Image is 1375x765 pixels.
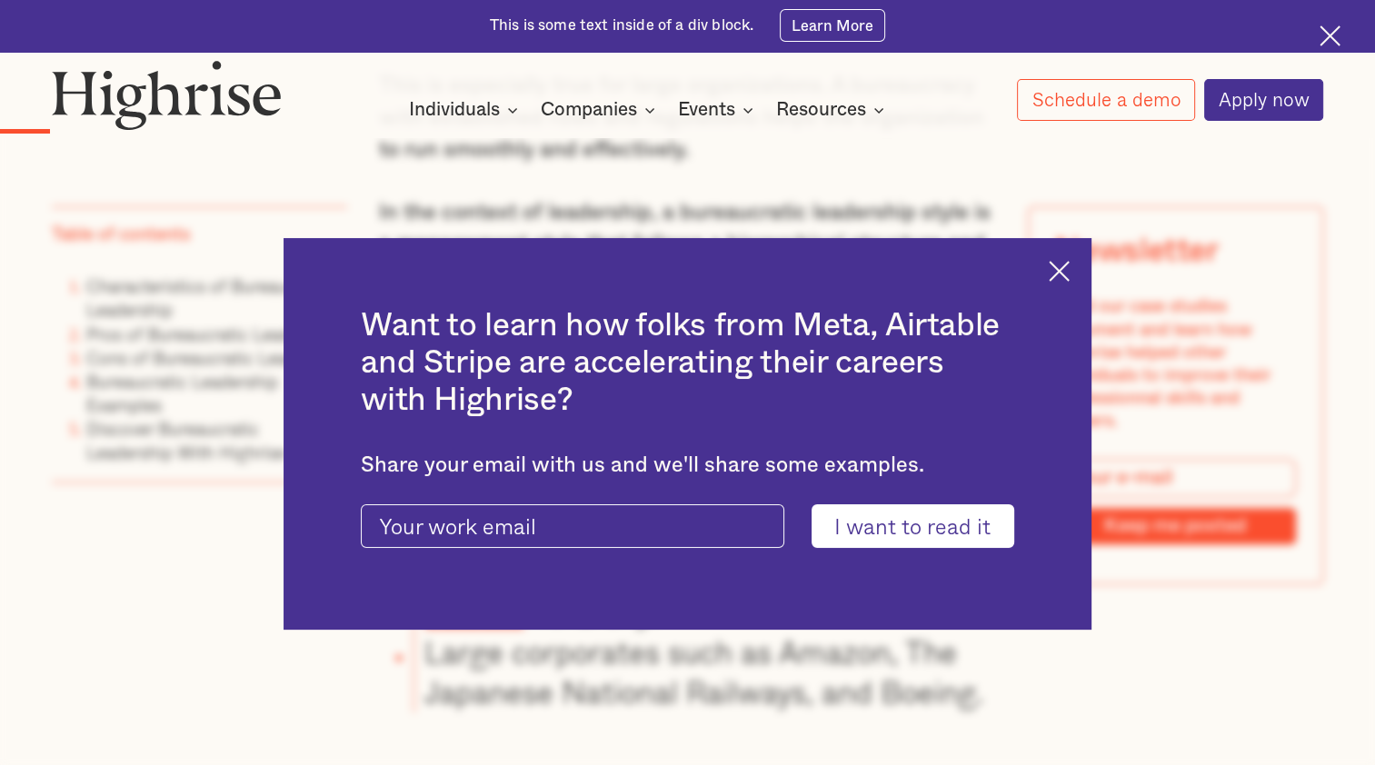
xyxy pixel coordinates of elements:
[52,60,282,129] img: Highrise logo
[678,99,735,121] div: Events
[776,99,890,121] div: Resources
[361,453,1014,479] div: Share your email with us and we'll share some examples.
[1320,25,1340,46] img: Cross icon
[541,99,637,121] div: Companies
[812,504,1014,547] input: I want to read it
[490,15,754,36] div: This is some text inside of a div block.
[409,99,500,121] div: Individuals
[776,99,866,121] div: Resources
[1017,79,1195,121] a: Schedule a demo
[361,504,1014,547] form: current-ascender-blog-article-modal-form
[1049,261,1070,282] img: Cross icon
[541,99,661,121] div: Companies
[361,504,784,547] input: Your work email
[409,99,523,121] div: Individuals
[1204,79,1324,121] a: Apply now
[678,99,759,121] div: Events
[361,307,1014,419] h2: Want to learn how folks from Meta, Airtable and Stripe are accelerating their careers with Highrise?
[780,9,886,42] a: Learn More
